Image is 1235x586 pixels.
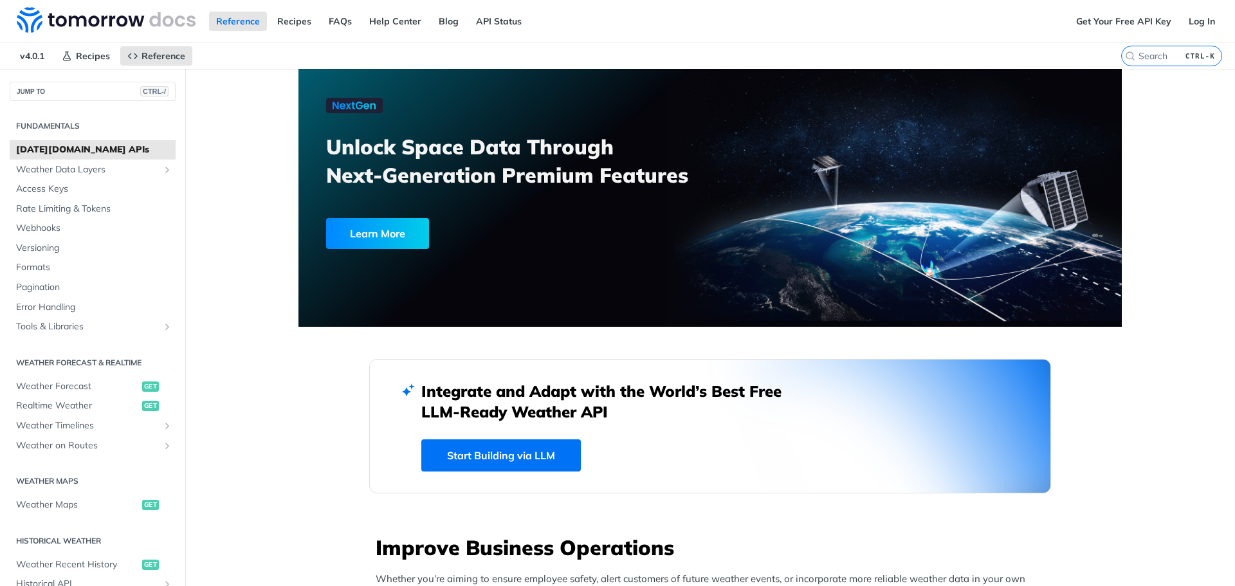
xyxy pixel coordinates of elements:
h2: Integrate and Adapt with the World’s Best Free LLM-Ready Weather API [421,381,801,422]
kbd: CTRL-K [1182,50,1218,62]
span: v4.0.1 [13,46,51,66]
a: Blog [432,12,466,31]
button: Show subpages for Weather on Routes [162,441,172,451]
a: Weather Forecastget [10,377,176,396]
a: Reference [209,12,267,31]
span: get [142,560,159,570]
a: Weather Mapsget [10,495,176,515]
a: Access Keys [10,179,176,199]
span: Pagination [16,281,172,294]
a: Realtime Weatherget [10,396,176,416]
button: Show subpages for Tools & Libraries [162,322,172,332]
a: [DATE][DOMAIN_NAME] APIs [10,140,176,160]
h2: Fundamentals [10,120,176,132]
span: Weather on Routes [16,439,159,452]
a: Formats [10,258,176,277]
h2: Historical Weather [10,535,176,547]
span: Weather Recent History [16,558,139,571]
span: Versioning [16,242,172,255]
h3: Improve Business Operations [376,533,1051,562]
span: Webhooks [16,222,172,235]
span: Weather Maps [16,499,139,511]
a: Weather on RoutesShow subpages for Weather on Routes [10,436,176,455]
svg: Search [1125,51,1135,61]
span: Weather Data Layers [16,163,159,176]
a: Help Center [362,12,428,31]
a: Weather TimelinesShow subpages for Weather Timelines [10,416,176,435]
span: Reference [142,50,185,62]
a: Weather Data LayersShow subpages for Weather Data Layers [10,160,176,179]
button: Show subpages for Weather Data Layers [162,165,172,175]
h2: Weather Forecast & realtime [10,357,176,369]
a: Error Handling [10,298,176,317]
span: Rate Limiting & Tokens [16,203,172,215]
span: Formats [16,261,172,274]
span: Access Keys [16,183,172,196]
span: [DATE][DOMAIN_NAME] APIs [16,143,172,156]
h3: Unlock Space Data Through Next-Generation Premium Features [326,133,724,189]
span: get [142,401,159,411]
span: Realtime Weather [16,399,139,412]
a: Get Your Free API Key [1069,12,1178,31]
span: CTRL-/ [140,86,169,96]
a: Weather Recent Historyget [10,555,176,574]
a: Start Building via LLM [421,439,581,472]
button: JUMP TOCTRL-/ [10,82,176,101]
a: Recipes [270,12,318,31]
a: Reference [120,46,192,66]
a: Versioning [10,239,176,258]
a: Tools & LibrariesShow subpages for Tools & Libraries [10,317,176,336]
span: get [142,500,159,510]
a: FAQs [322,12,359,31]
a: Log In [1182,12,1222,31]
img: NextGen [326,98,383,113]
h2: Weather Maps [10,475,176,487]
div: Learn More [326,218,429,249]
button: Show subpages for Weather Timelines [162,421,172,431]
span: Recipes [76,50,110,62]
span: Weather Forecast [16,380,139,393]
span: Tools & Libraries [16,320,159,333]
span: Error Handling [16,301,172,314]
a: Learn More [326,218,645,249]
a: Rate Limiting & Tokens [10,199,176,219]
a: API Status [469,12,529,31]
a: Webhooks [10,219,176,238]
img: Tomorrow.io Weather API Docs [17,7,196,33]
a: Pagination [10,278,176,297]
a: Recipes [55,46,117,66]
span: Weather Timelines [16,419,159,432]
span: get [142,381,159,392]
